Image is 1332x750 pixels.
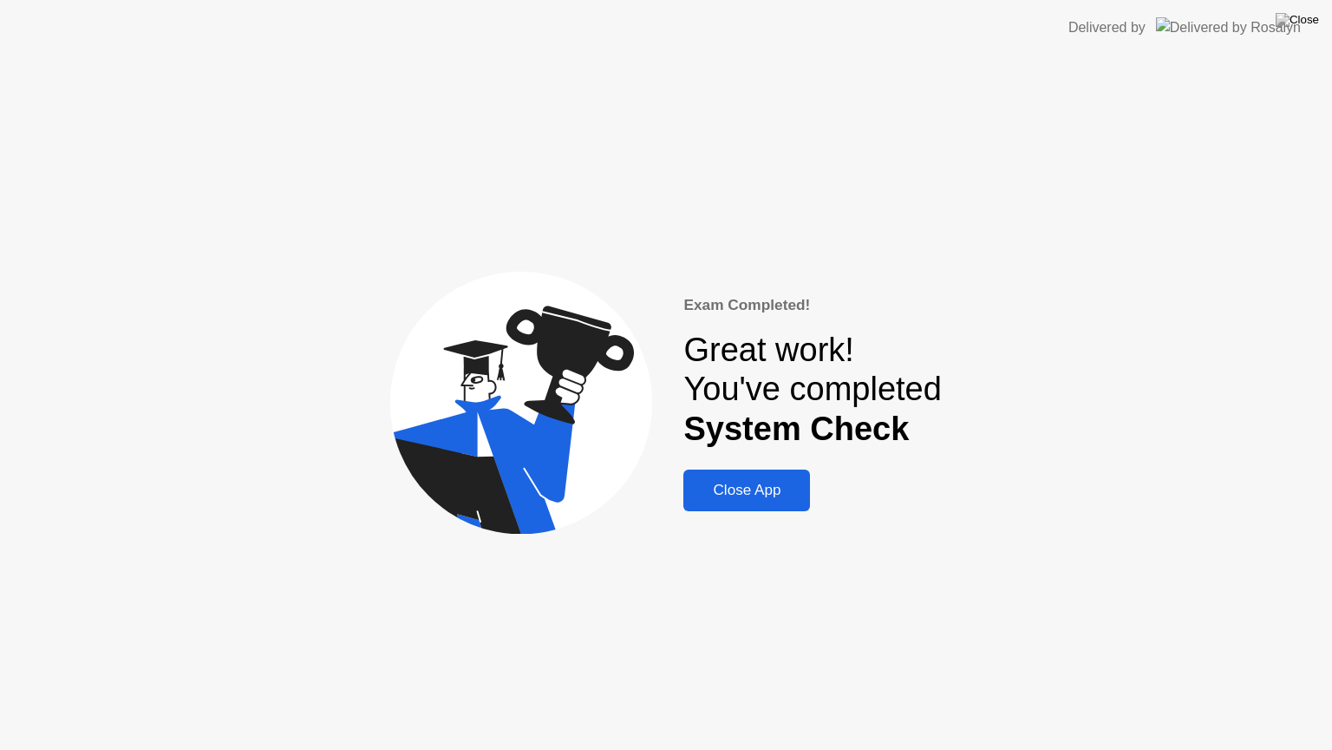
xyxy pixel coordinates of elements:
[683,411,909,447] b: System Check
[1276,13,1319,27] img: Close
[683,294,941,317] div: Exam Completed!
[683,470,810,511] button: Close App
[1068,17,1146,38] div: Delivered by
[683,331,941,450] div: Great work! You've completed
[689,482,805,499] div: Close App
[1156,17,1301,37] img: Delivered by Rosalyn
